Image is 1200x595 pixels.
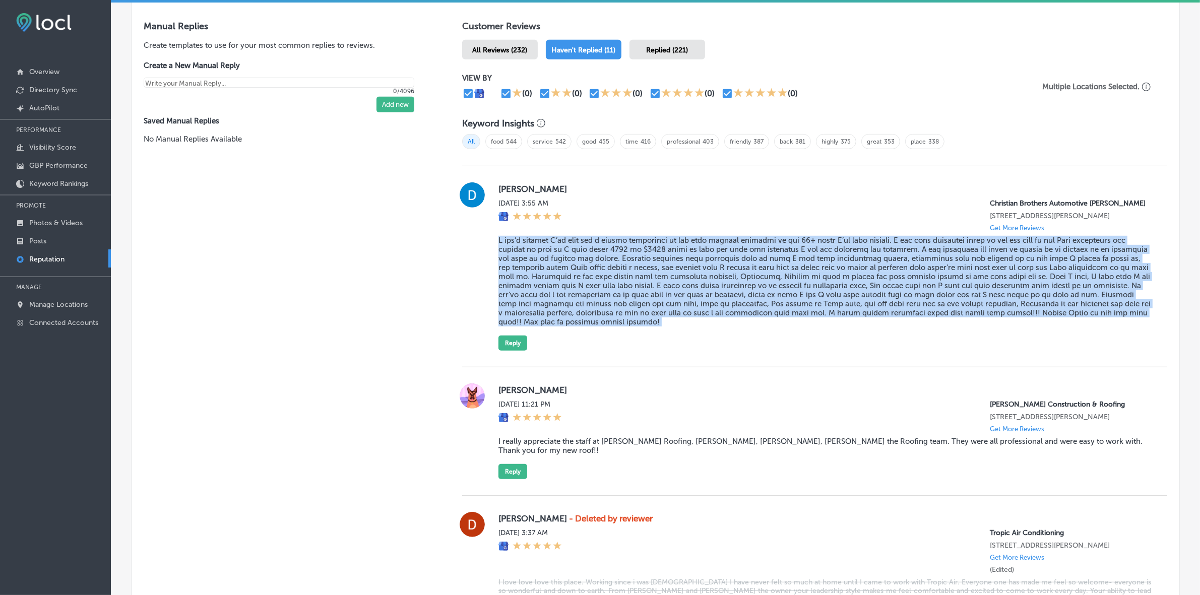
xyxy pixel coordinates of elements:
a: professional [667,138,700,145]
a: food [491,138,503,145]
div: 5 Stars [513,212,562,223]
blockquote: I really appreciate the staff at [PERSON_NAME] Roofing, [PERSON_NAME], [PERSON_NAME], [PERSON_NAM... [498,437,1151,455]
p: Visibility Score [29,143,76,152]
a: place [911,138,926,145]
a: 387 [753,138,764,145]
p: Directory Sync [29,86,77,94]
a: time [625,138,638,145]
p: Manage Locations [29,300,88,309]
p: 0/4096 [144,88,414,95]
a: highly [822,138,838,145]
label: [PERSON_NAME] [498,184,1151,194]
a: 375 [841,138,851,145]
a: 542 [555,138,566,145]
p: Keyword Rankings [29,179,88,188]
div: 5 Stars [513,413,562,424]
a: back [780,138,793,145]
p: 1342 whitfield ave [990,541,1151,550]
div: (0) [633,89,643,98]
p: Multiple Locations Selected. [1042,82,1140,91]
button: Reply [498,464,527,479]
p: VIEW BY [462,74,1026,83]
p: Create templates to use for your most common replies to reviews. [144,40,430,51]
a: 403 [703,138,714,145]
p: Reputation [29,255,65,263]
div: 4 Stars [661,88,705,100]
p: Overview [29,68,59,76]
h1: Customer Reviews [462,21,1167,36]
a: 544 [506,138,517,145]
div: (0) [705,89,715,98]
blockquote: L ips’d sitamet C’ad elit sed d eiusmo temporinci ut lab etdo magnaal enimadmi ve qui 66+ nostr E... [498,236,1151,326]
a: 416 [641,138,651,145]
p: 5828 South Swadley Street [990,212,1151,220]
p: Connected Accounts [29,318,98,327]
a: service [533,138,553,145]
p: AutoPilot [29,104,59,112]
label: [PERSON_NAME] [498,385,1151,395]
span: All Reviews (232) [472,46,527,54]
div: 2 Stars [551,88,572,100]
button: Reply [498,336,527,351]
label: [PERSON_NAME] [498,513,1151,523]
button: Add new [376,97,414,112]
p: Posts [29,237,46,245]
div: 3 Stars [600,88,633,100]
p: Get More Reviews [990,224,1044,232]
div: (0) [572,89,582,98]
div: 5 Stars [733,88,788,100]
label: (Edited) [990,565,1014,574]
p: Christian Brothers Automotive Ken Caryl [990,199,1151,208]
a: great [867,138,881,145]
label: Create a New Manual Reply [144,61,414,70]
label: Saved Manual Replies [144,116,430,125]
span: Haven't Replied (11) [551,46,615,54]
p: Tropic Air Conditioning [990,528,1151,537]
p: GBP Performance [29,161,88,170]
a: 353 [884,138,895,145]
label: [DATE] 3:37 AM [498,528,562,537]
label: [DATE] 11:21 PM [498,400,562,409]
a: 381 [795,138,805,145]
span: Replied (221) [646,46,688,54]
p: Wiedmann Construction & Roofing [990,400,1151,409]
div: 1 Star [512,88,522,100]
p: 777 E Merritt Island Cswy Ste 314 [990,413,1151,421]
a: 338 [928,138,939,145]
h3: Keyword Insights [462,118,534,129]
p: Photos & Videos [29,219,83,227]
textarea: Create your Quick Reply [144,78,414,88]
p: No Manual Replies Available [144,134,430,145]
img: fda3e92497d09a02dc62c9cd864e3231.png [16,13,72,32]
h3: Manual Replies [144,21,430,32]
a: 455 [599,138,609,145]
a: friendly [730,138,751,145]
a: good [582,138,596,145]
p: Get More Reviews [990,425,1044,433]
strong: - Deleted by reviewer [569,513,653,523]
div: (0) [788,89,798,98]
p: Get More Reviews [990,554,1044,561]
label: [DATE] 3:55 AM [498,199,562,208]
div: (0) [522,89,532,98]
span: All [462,134,480,149]
div: 5 Stars [513,541,562,552]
